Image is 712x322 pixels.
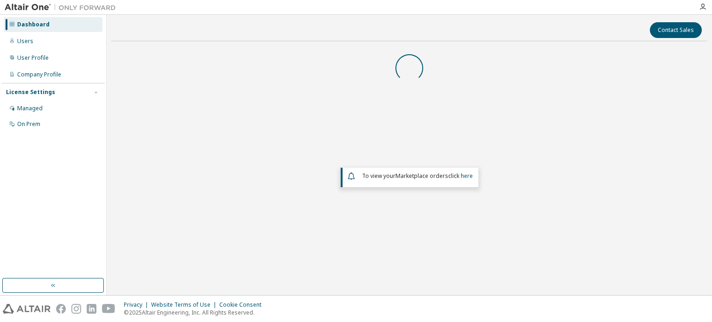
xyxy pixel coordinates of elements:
p: © 2025 Altair Engineering, Inc. All Rights Reserved. [124,309,267,316]
img: youtube.svg [102,304,115,314]
em: Marketplace orders [395,172,448,180]
div: Website Terms of Use [151,301,219,309]
button: Contact Sales [650,22,702,38]
div: Company Profile [17,71,61,78]
img: facebook.svg [56,304,66,314]
div: Cookie Consent [219,301,267,309]
img: Altair One [5,3,121,12]
a: here [461,172,473,180]
div: User Profile [17,54,49,62]
div: Managed [17,105,43,112]
img: instagram.svg [71,304,81,314]
div: Privacy [124,301,151,309]
span: To view your click [362,172,473,180]
div: Dashboard [17,21,50,28]
div: Users [17,38,33,45]
div: License Settings [6,88,55,96]
img: altair_logo.svg [3,304,51,314]
div: On Prem [17,120,40,128]
img: linkedin.svg [87,304,96,314]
